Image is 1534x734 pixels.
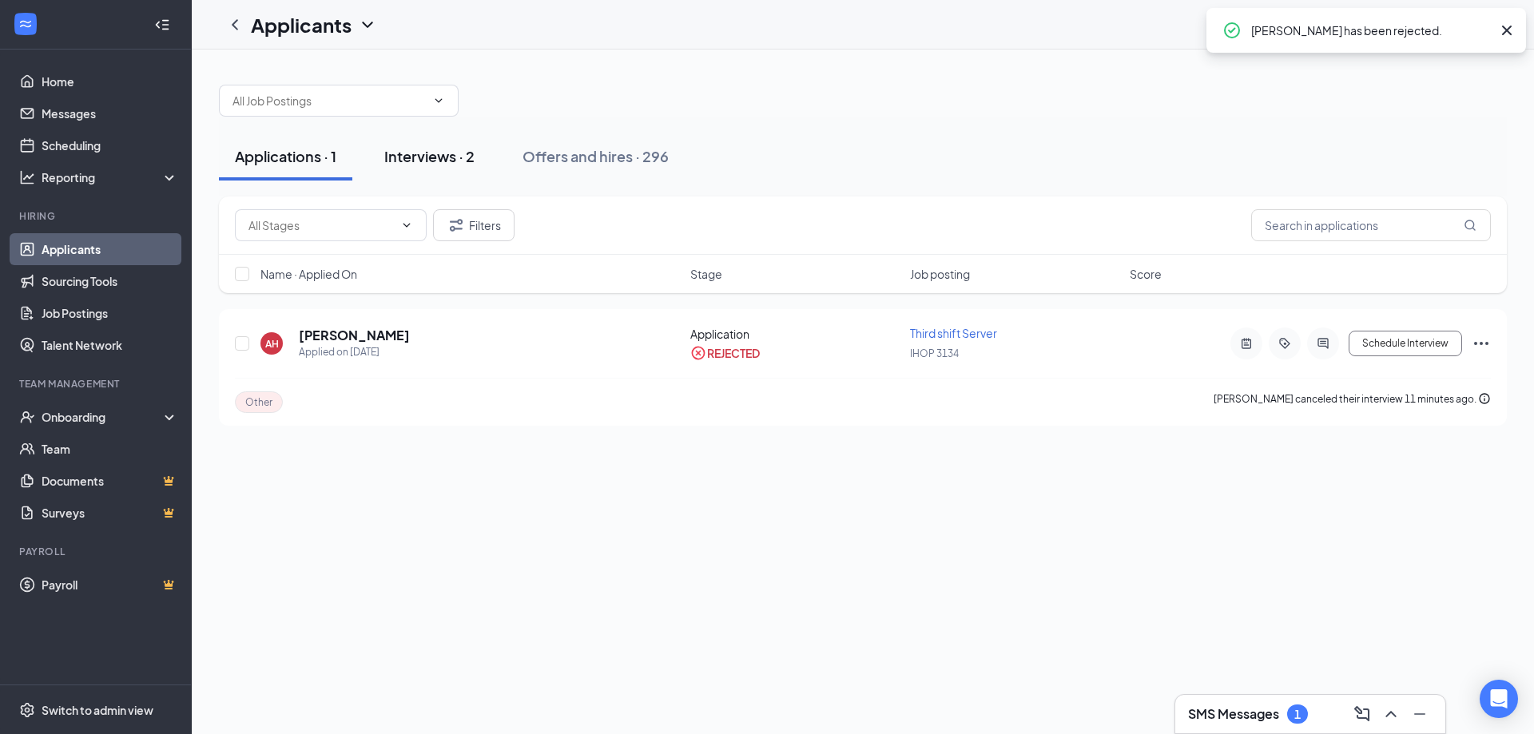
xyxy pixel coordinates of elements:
svg: Info [1478,392,1491,405]
a: SurveysCrown [42,497,178,529]
div: Applied on [DATE] [299,344,410,360]
svg: ChevronLeft [225,15,244,34]
span: Job posting [910,266,970,282]
svg: Ellipses [1472,334,1491,353]
input: Search in applications [1251,209,1491,241]
div: Open Intercom Messenger [1480,680,1518,718]
svg: MagnifyingGlass [1464,219,1476,232]
h3: SMS Messages [1188,705,1279,723]
svg: ActiveTag [1275,337,1294,350]
button: Schedule Interview [1349,331,1462,356]
svg: Analysis [19,169,35,185]
div: REJECTED [707,345,760,361]
div: Team Management [19,377,175,391]
button: Filter Filters [433,209,515,241]
span: Score [1130,266,1162,282]
svg: Filter [447,216,466,235]
svg: WorkstreamLogo [18,16,34,32]
div: Switch to admin view [42,702,153,718]
div: Hiring [19,209,175,223]
svg: ChevronUp [1381,704,1401,724]
svg: ActiveNote [1237,337,1256,350]
svg: UserCheck [19,409,35,425]
button: ComposeMessage [1349,701,1375,727]
span: Name · Applied On [260,266,357,282]
button: ChevronUp [1378,701,1404,727]
a: PayrollCrown [42,569,178,601]
div: Application [690,326,900,342]
span: IHOP 3134 [910,347,959,359]
span: Stage [690,266,722,282]
div: 1 [1294,708,1301,721]
svg: Minimize [1410,704,1429,724]
svg: CheckmarkCircle [1222,21,1242,40]
svg: CrossCircle [690,345,706,361]
a: Applicants [42,233,178,265]
h5: [PERSON_NAME] [299,327,410,344]
div: Payroll [19,545,175,558]
input: All Job Postings [232,92,426,109]
div: Offers and hires · 296 [523,146,669,166]
svg: ComposeMessage [1353,704,1372,724]
svg: ChevronDown [432,94,445,107]
svg: ChevronDown [400,219,413,232]
a: Messages [42,97,178,129]
svg: ChevronDown [358,15,377,34]
button: Minimize [1407,701,1433,727]
span: Other [245,395,272,409]
a: Home [42,65,178,97]
a: DocumentsCrown [42,465,178,497]
a: Talent Network [42,329,178,361]
a: Team [42,433,178,465]
a: Scheduling [42,129,178,161]
span: Third shift Server [910,326,997,340]
div: Onboarding [42,409,165,425]
svg: ActiveChat [1313,337,1333,350]
input: All Stages [248,216,394,234]
svg: Settings [19,702,35,718]
div: Interviews · 2 [384,146,475,166]
div: Applications · 1 [235,146,336,166]
div: [PERSON_NAME] has been rejected. [1251,21,1491,40]
svg: Collapse [154,17,170,33]
div: [PERSON_NAME] canceled their interview 11 minutes ago. [1214,391,1491,413]
h1: Applicants [251,11,352,38]
div: AH [265,337,279,351]
a: Sourcing Tools [42,265,178,297]
svg: Cross [1497,21,1516,40]
div: Reporting [42,169,179,185]
a: Job Postings [42,297,178,329]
